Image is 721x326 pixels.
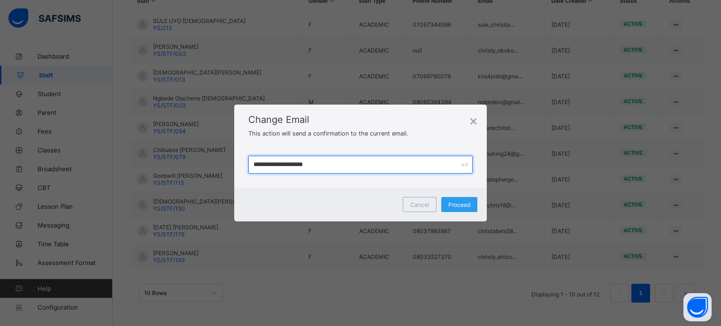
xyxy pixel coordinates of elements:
[683,293,712,321] button: Open asap
[448,201,470,208] span: Proceed
[410,201,429,208] span: Cancel
[469,114,477,129] div: ×
[248,130,408,137] span: This action will send a confirmation to the current email.
[248,114,473,125] span: Change Email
